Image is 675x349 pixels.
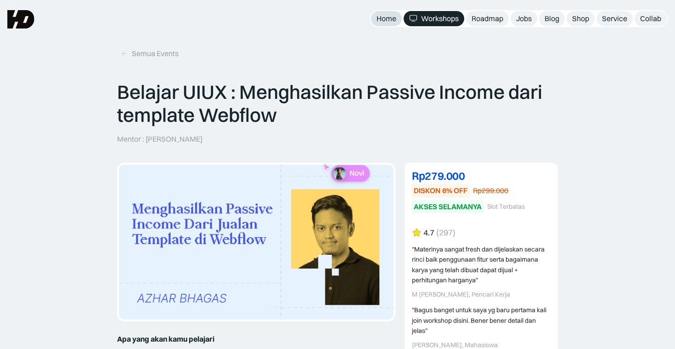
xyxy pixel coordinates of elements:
[404,11,464,26] a: Workshops
[412,305,551,336] div: "Bagus banget untuk saya yg baru pertama kali join workshop disini. Bener bener detail dan jelas"
[117,334,214,343] strong: Apa yang akan kamu pelajari
[442,186,467,195] div: 6% OFF
[421,14,459,23] div: Workshops
[472,14,503,23] div: Roadmap
[117,80,558,127] p: Belajar UIUX : Menghasilkan Passive Income dari template Webflow
[516,14,532,23] div: Jobs
[349,169,364,177] p: Novi
[473,186,508,195] div: Rp299.000
[511,11,537,26] a: Jobs
[466,11,509,26] a: Roadmap
[412,244,551,286] div: "Materinya sangat fresh dan dijelaskan secara rinci baik penggunaan fitur serta bagaimana karya y...
[117,134,202,144] p: Mentor : [PERSON_NAME]
[487,203,525,211] div: Slot Terbatas
[436,228,456,238] div: (297)
[602,14,627,23] div: Service
[414,202,482,212] div: AKSES SELAMANYA
[545,14,559,23] div: Blog
[539,11,565,26] a: Blog
[371,11,402,26] a: Home
[596,11,633,26] a: Service
[567,11,595,26] a: Shop
[412,341,551,349] div: [PERSON_NAME], Mahasiswa
[414,186,440,195] div: DISKON
[635,11,667,26] a: Collab
[117,46,182,61] a: Semua Events
[412,291,551,298] div: M [PERSON_NAME], Pencari Kerja
[423,228,434,238] div: 4.7
[412,170,551,181] div: Rp279.000
[640,14,661,23] div: Collab
[572,14,589,23] div: Shop
[377,14,396,23] div: Home
[132,49,179,58] div: Semua Events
